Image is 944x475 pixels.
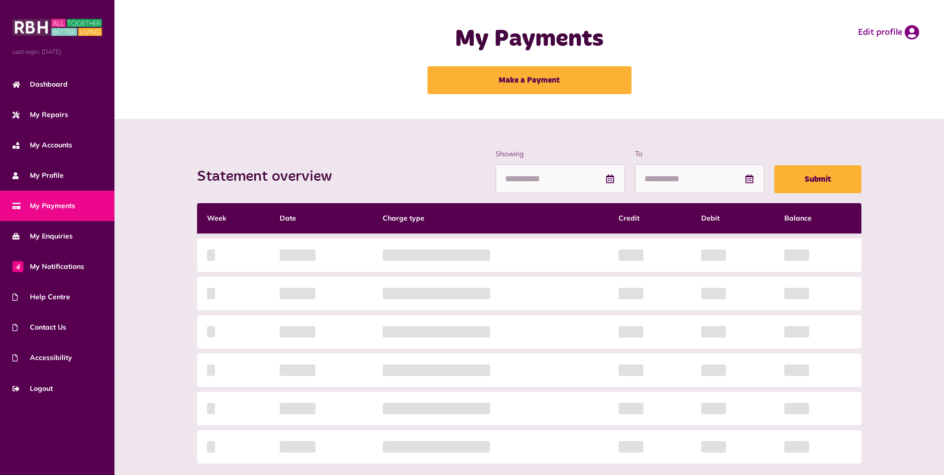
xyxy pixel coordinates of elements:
span: Help Centre [12,292,70,302]
span: My Notifications [12,261,84,272]
span: Logout [12,383,53,394]
a: Make a Payment [427,66,631,94]
a: Edit profile [858,25,919,40]
span: My Accounts [12,140,72,150]
span: My Profile [12,170,64,181]
span: Dashboard [12,79,68,90]
span: My Enquiries [12,231,73,241]
span: Last login: [DATE] [12,47,102,56]
span: My Payments [12,201,75,211]
h1: My Payments [332,25,727,54]
span: Accessibility [12,353,72,363]
span: My Repairs [12,110,68,120]
img: MyRBH [12,17,102,37]
span: Contact Us [12,322,66,333]
span: 4 [12,261,23,272]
